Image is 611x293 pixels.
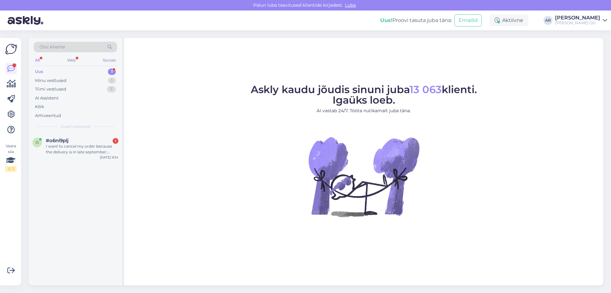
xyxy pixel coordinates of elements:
[35,104,44,110] div: Kõik
[34,56,41,64] div: All
[380,17,392,23] b: Uus!
[46,138,68,143] span: #o6ni9plj
[35,77,67,84] div: Minu vestlused
[544,16,552,25] div: AR
[66,56,77,64] div: Web
[555,15,607,26] a: [PERSON_NAME][PERSON_NAME] OÜ
[410,83,442,96] span: 13 063
[100,155,118,160] div: [DATE] 9:34
[35,113,61,119] div: Arhiveeritud
[5,143,17,172] div: Vaata siia
[35,95,59,101] div: AI Assistent
[39,44,65,50] span: Otsi kliente
[555,20,600,26] div: [PERSON_NAME] OÜ
[343,2,358,8] span: Luba
[251,83,477,106] span: Askly kaudu jõudis sinuni juba klienti. Igaüks loeb.
[36,140,39,145] span: o
[454,14,482,26] button: Emailid
[108,77,116,84] div: 1
[102,56,117,64] div: Socials
[107,86,116,92] div: 7
[113,138,118,144] div: 1
[35,69,43,75] div: Uus
[46,143,118,155] div: I want to cancel my order because the delivery is in late september: Tellimus nr.: 204376
[306,119,421,234] img: No Chat active
[251,107,477,114] p: AI vastab 24/7. Tööta nutikamalt juba täna.
[380,17,452,24] div: Proovi tasuta juba täna:
[61,124,90,129] span: Uued vestlused
[108,69,116,75] div: 1
[35,86,66,92] div: Tiimi vestlused
[555,15,600,20] div: [PERSON_NAME]
[489,15,528,26] div: Aktiivne
[5,43,17,55] img: Askly Logo
[5,166,17,172] div: 2 / 3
